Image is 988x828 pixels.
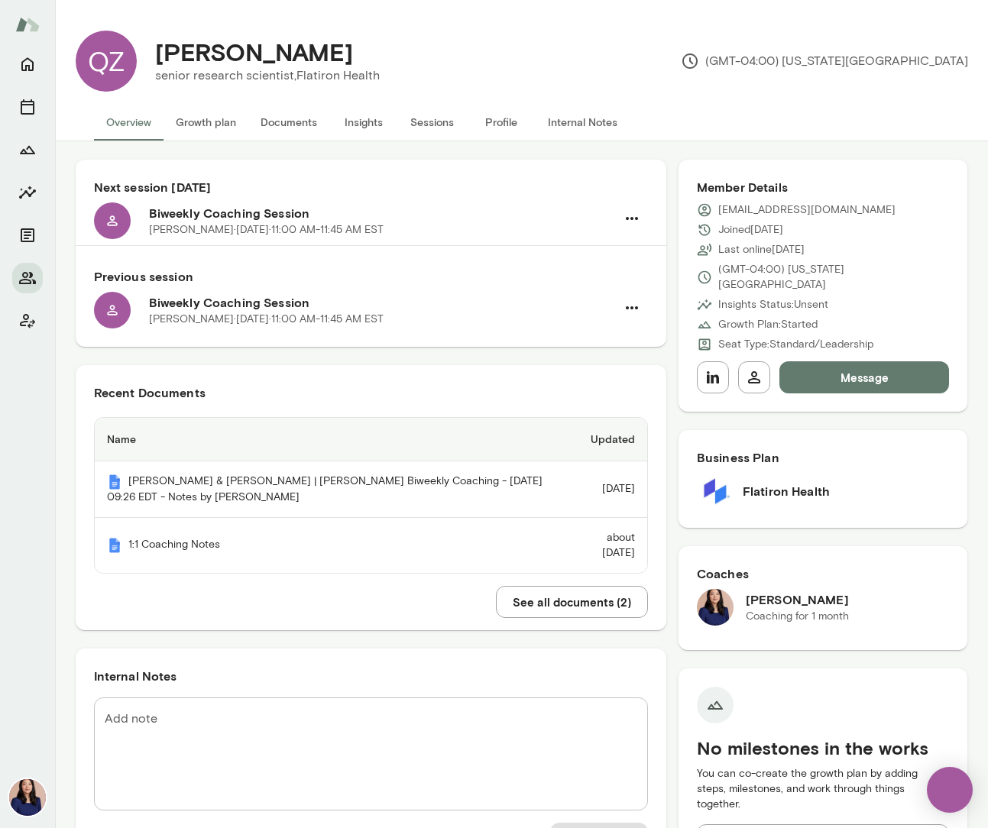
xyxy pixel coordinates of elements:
[149,222,384,238] p: [PERSON_NAME] · [DATE] · 11:00 AM-11:45 AM EST
[697,736,950,760] h5: No milestones in the works
[398,104,467,141] button: Sessions
[746,609,849,624] p: Coaching for 1 month
[718,202,896,218] p: [EMAIL_ADDRESS][DOMAIN_NAME]
[9,779,46,816] img: Leah Kim
[12,263,43,293] button: Members
[697,766,950,812] p: You can co-create the growth plan by adding steps, milestones, and work through things together.
[565,461,647,518] td: [DATE]
[496,586,648,618] button: See all documents (2)
[697,564,950,583] h6: Coaches
[107,474,122,490] img: Mento
[697,448,950,467] h6: Business Plan
[94,104,164,141] button: Overview
[12,92,43,122] button: Sessions
[94,383,648,402] h6: Recent Documents
[12,220,43,251] button: Documents
[155,37,353,66] h4: [PERSON_NAME]
[149,204,616,222] h6: Biweekly Coaching Session
[697,178,950,196] h6: Member Details
[565,418,647,461] th: Updated
[94,667,648,685] h6: Internal Notes
[718,337,873,352] p: Seat Type: Standard/Leadership
[12,49,43,79] button: Home
[94,267,648,286] h6: Previous session
[12,134,43,165] button: Growth Plan
[149,312,384,327] p: [PERSON_NAME] · [DATE] · 11:00 AM-11:45 AM EST
[155,66,380,85] p: senior research scientist, Flatiron Health
[15,10,40,39] img: Mento
[12,177,43,208] button: Insights
[95,461,565,518] th: [PERSON_NAME] & [PERSON_NAME] | [PERSON_NAME] Biweekly Coaching - [DATE] 09:26 EDT - Notes by [PE...
[107,538,122,553] img: Mento
[536,104,630,141] button: Internal Notes
[718,222,783,238] p: Joined [DATE]
[746,590,849,609] h6: [PERSON_NAME]
[12,306,43,336] button: Client app
[248,104,329,141] button: Documents
[718,297,828,312] p: Insights Status: Unsent
[467,104,536,141] button: Profile
[95,518,565,573] th: 1:1 Coaching Notes
[681,52,968,70] p: (GMT-04:00) [US_STATE][GEOGRAPHIC_DATA]
[779,361,950,393] button: Message
[718,317,818,332] p: Growth Plan: Started
[718,262,950,293] p: (GMT-04:00) [US_STATE][GEOGRAPHIC_DATA]
[718,242,805,257] p: Last online [DATE]
[164,104,248,141] button: Growth plan
[76,31,137,92] div: QZ
[94,178,648,196] h6: Next session [DATE]
[565,518,647,573] td: about [DATE]
[149,293,616,312] h6: Biweekly Coaching Session
[697,589,734,626] img: Leah Kim
[743,482,830,500] h6: Flatiron Health
[329,104,398,141] button: Insights
[95,418,565,461] th: Name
